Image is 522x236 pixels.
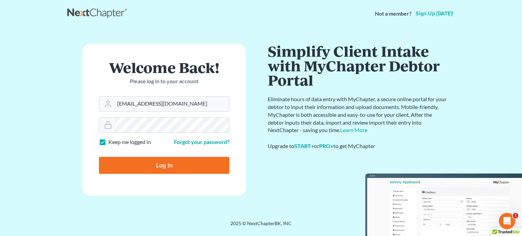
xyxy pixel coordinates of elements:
[268,142,448,150] div: Upgrade to or to get MyChapter
[268,95,448,134] p: Eliminate hours of data entry with MyChapter, a secure online portal for your debtor to input the...
[268,44,448,87] h1: Simplify Client Intake with MyChapter Debtor Portal
[115,96,229,111] input: Email Address
[99,77,229,85] p: Please log in to your account
[99,60,229,75] h1: Welcome Back!
[340,127,367,133] a: Learn More
[414,11,455,16] a: Sign up [DATE]!
[294,143,314,149] a: START+
[108,138,151,146] label: Keep me logged in
[174,139,229,145] a: Forgot your password?
[499,213,515,229] iframe: Intercom live chat
[375,10,412,18] strong: Not a member?
[99,157,229,174] input: Log In
[319,143,333,149] a: PRO+
[513,213,518,218] span: 1
[67,220,455,232] div: 2025 © NextChapterBK, INC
